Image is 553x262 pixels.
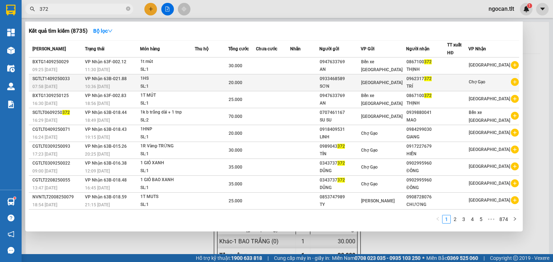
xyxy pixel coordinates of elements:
img: dashboard-icon [7,29,15,36]
div: BXTG1309250125 [32,92,83,100]
span: right [513,217,517,221]
div: 0933468589 [320,75,360,83]
span: 16:45 [DATE] [85,185,110,190]
div: SL: 2 [140,116,194,124]
span: 372 [337,144,345,149]
div: 1k b trắng dài + 1 tnp [140,109,194,116]
span: 30.000 [229,148,242,153]
div: CGTLT0309250093 [32,143,83,150]
span: 19:15 [DATE] [85,135,110,140]
span: Bến xe [GEOGRAPHIC_DATA] [361,59,403,72]
div: DŨNG [320,184,360,192]
sup: 1 [14,197,16,199]
div: 1R Vàng-TRỨNG [140,142,194,150]
span: plus-circle [511,78,519,86]
div: HIỀN [406,150,447,158]
span: question-circle [8,215,14,221]
span: Trạng thái [85,46,104,51]
span: [GEOGRAPHIC_DATA] [469,130,510,135]
div: 0902995960 [406,176,447,184]
div: SGTLT3007250 [32,210,83,218]
div: 1T MÚT [140,92,194,100]
span: 18:54 [DATE] [32,202,57,207]
span: Chợ Gạo [469,79,485,84]
span: 12:09 [DATE] [85,169,110,174]
div: 0867100 [406,58,447,66]
span: 13:47 [DATE] [32,185,57,190]
div: 0707461167 [320,109,360,116]
img: logo-vxr [6,5,15,15]
input: Tìm tên, số ĐT hoặc mã đơn [40,5,125,13]
div: 1HS [140,75,194,83]
span: Tổng cước [228,46,249,51]
span: 21:15 [DATE] [85,202,110,207]
span: VP Nhận 63B-018.43 [85,127,127,132]
a: 3 [460,215,468,223]
span: VP Nhận 63F-002.83 [85,93,126,98]
a: 1 [442,215,450,223]
span: Người gửi [319,46,339,51]
span: 20:25 [DATE] [85,152,110,157]
a: 5 [477,215,485,223]
span: 25.000 [229,97,242,102]
div: 0901222058 [320,210,360,218]
span: ••• [485,215,497,224]
span: 09:25 [DATE] [32,67,57,72]
div: CGTLT0309250022 [32,160,83,167]
div: Chợ Gạo [4,51,160,70]
a: 2 [451,215,459,223]
span: Chợ Gạo [361,148,378,153]
span: VP Nhận 63F-002.12 [85,59,126,64]
span: VP Nhận [468,46,486,51]
div: 0343737 [320,176,360,184]
span: 372 [424,76,432,81]
img: warehouse-icon [7,83,15,90]
span: 11:30 [DATE] [85,67,110,72]
span: plus-circle [511,179,519,187]
span: close-circle [126,6,130,13]
a: 4 [468,215,476,223]
span: [GEOGRAPHIC_DATA] [469,198,510,203]
div: ĐÔNG [406,167,447,175]
span: 10:36 [DATE] [85,84,110,89]
li: 5 [477,215,485,224]
div: 1HNP [140,125,194,133]
span: search [30,6,35,12]
div: TÍN [320,150,360,158]
div: THỊNH [406,100,447,107]
span: 16:30 [DATE] [32,101,57,106]
span: VP Nhận 63B-018.48 [85,178,127,183]
div: 0918409531 [320,126,360,133]
span: plus-circle [511,162,519,170]
span: 16:29 [DATE] [32,118,57,123]
div: 0989043 [320,143,360,150]
span: 18:56 [DATE] [85,101,110,106]
span: 17:23 [DATE] [32,152,57,157]
div: SL: 1 [140,150,194,158]
img: solution-icon [7,101,15,108]
div: SL: 1 [140,184,194,192]
div: 1 GIỎ XANH [140,159,194,167]
div: ĐÔNG [406,184,447,192]
span: plus-circle [511,61,519,69]
span: 372 [337,161,345,166]
a: 874 [497,215,510,223]
span: 372 [424,93,432,98]
li: 4 [468,215,477,224]
div: NVNTLT2008250079 [32,193,83,201]
div: 0908728076 [406,193,447,201]
span: Chợ Gạo [361,131,378,136]
span: 18:49 [DATE] [85,118,110,123]
div: SL: 1 [140,133,194,141]
img: warehouse-icon [7,47,15,54]
span: [GEOGRAPHIC_DATA] [469,164,510,169]
span: VP Nhận 63B-018.59 [85,194,127,199]
span: [GEOGRAPHIC_DATA] [469,147,510,152]
span: Bến xe [GEOGRAPHIC_DATA] [361,93,403,106]
span: 20.000 [229,131,242,136]
span: [GEOGRAPHIC_DATA] [361,114,403,119]
strong: Bộ lọc [93,28,113,34]
span: VP Nhận 63B-018.44 [85,110,127,115]
div: 1 K TRONG [140,210,194,218]
div: SL: 1 [140,201,194,209]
